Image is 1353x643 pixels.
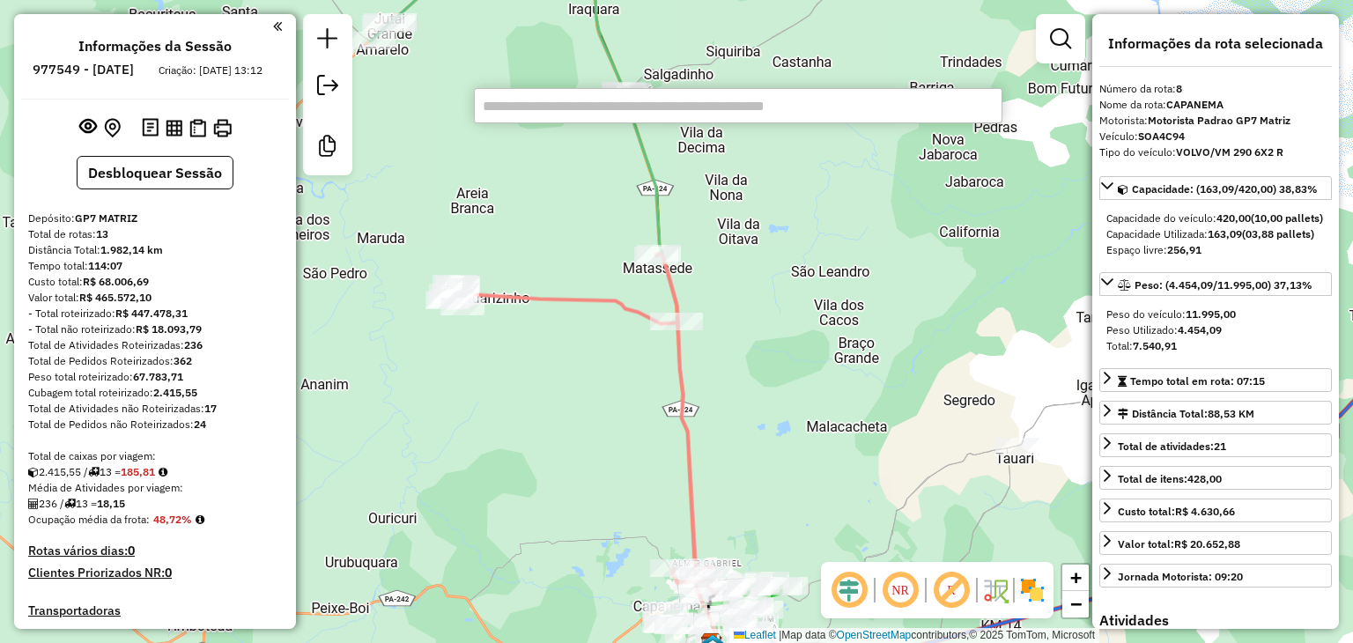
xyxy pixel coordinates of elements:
strong: 256,91 [1167,243,1201,256]
div: Total de itens: [1118,471,1222,487]
div: Valor total: [28,290,282,306]
i: Total de rotas [64,499,76,509]
strong: 163,09 [1208,227,1242,240]
strong: 8 [1176,82,1182,95]
div: Capacidade do veículo: [1106,211,1325,226]
span: Peso: (4.454,09/11.995,00) 37,13% [1135,278,1312,292]
div: Tempo total: [28,258,282,274]
div: Criação: [DATE] 13:12 [152,63,270,78]
h4: Informações da Sessão [78,38,232,55]
h4: Informações da rota selecionada [1099,35,1332,52]
a: Custo total:R$ 4.630,66 [1099,499,1332,522]
h4: Atividades [1099,612,1332,629]
strong: 0 [165,565,172,580]
div: Média de Atividades por viagem: [28,480,282,496]
div: Total de Pedidos não Roteirizados: [28,417,282,432]
button: Logs desbloquear sessão [138,115,162,142]
a: Zoom out [1062,591,1089,617]
strong: 17 [204,402,217,415]
h6: 977549 - [DATE] [33,62,134,78]
div: Valor total: [1118,536,1240,552]
button: Exibir sessão original [76,114,100,142]
strong: GP7 MATRIZ [75,211,137,225]
strong: 420,00 [1216,211,1251,225]
div: Total de Atividades não Roteirizadas: [28,401,282,417]
a: Exibir filtros [1043,21,1078,56]
i: Cubagem total roteirizado [28,467,39,477]
button: Desbloquear Sessão [77,156,233,189]
div: 2.415,55 / 13 = [28,464,282,480]
span: Tempo total em rota: 07:15 [1130,374,1265,388]
a: Total de atividades:21 [1099,433,1332,457]
strong: (03,88 pallets) [1242,227,1314,240]
div: Map data © contributors,© 2025 TomTom, Microsoft [729,628,1099,643]
a: Zoom in [1062,565,1089,591]
h4: Rotas vários dias: [28,543,282,558]
span: 88,53 KM [1208,407,1254,420]
div: Peso total roteirizado: [28,369,282,385]
a: Leaflet [734,629,776,641]
div: Total de caixas por viagem: [28,448,282,464]
div: - Total não roteirizado: [28,321,282,337]
strong: 24 [194,418,206,431]
div: Jornada Motorista: 09:20 [1118,569,1243,585]
h4: Clientes Priorizados NR: [28,565,282,580]
a: Criar modelo [310,129,345,168]
strong: SOA4C94 [1138,129,1185,143]
div: Capacidade: (163,09/420,00) 38,83% [1099,203,1332,265]
div: Peso: (4.454,09/11.995,00) 37,13% [1099,299,1332,361]
a: Total de itens:428,00 [1099,466,1332,490]
strong: R$ 447.478,31 [115,307,188,320]
strong: Motorista Padrao GP7 Matriz [1148,114,1290,127]
span: Ocultar deslocamento [828,569,870,611]
strong: 7.540,91 [1133,339,1177,352]
div: Espaço livre: [1106,242,1325,258]
h4: Transportadoras [28,603,282,618]
div: Atividade não roteirizada - BAR RESTAURANT ZAYON [995,438,1039,455]
strong: 114:07 [88,259,122,272]
strong: 2.415,55 [153,386,197,399]
div: Distância Total: [1118,406,1254,422]
em: Média calculada utilizando a maior ocupação (%Peso ou %Cubagem) de cada rota da sessão. Rotas cro... [196,514,204,525]
strong: 185,81 [121,465,155,478]
strong: 48,72% [153,513,192,526]
strong: (10,00 pallets) [1251,211,1323,225]
div: Motorista: [1099,113,1332,129]
span: Peso do veículo: [1106,307,1236,321]
i: Total de rotas [88,467,100,477]
a: Peso: (4.454,09/11.995,00) 37,13% [1099,272,1332,296]
strong: R$ 20.652,88 [1174,537,1240,551]
span: Total de atividades: [1118,440,1226,453]
strong: R$ 465.572,10 [79,291,152,304]
strong: VOLVO/VM 290 6X2 R [1176,145,1283,159]
img: Fluxo de ruas [981,576,1009,604]
div: Custo total: [28,274,282,290]
div: Nome da rota: [1099,97,1332,113]
div: Custo total: [1118,504,1235,520]
span: + [1070,566,1082,588]
button: Visualizar relatório de Roteirização [162,115,186,139]
strong: R$ 18.093,79 [136,322,202,336]
div: 236 / 13 = [28,496,282,512]
strong: 13 [96,227,108,240]
div: Cubagem total roteirizado: [28,385,282,401]
div: Veículo: [1099,129,1332,144]
a: Capacidade: (163,09/420,00) 38,83% [1099,176,1332,200]
div: Depósito: [28,211,282,226]
div: - Total roteirizado: [28,306,282,321]
img: Exibir/Ocultar setores [1018,576,1046,604]
a: Clique aqui para minimizar o painel [273,16,282,36]
strong: 21 [1214,440,1226,453]
i: Meta Caixas/viagem: 220,00 Diferença: -34,19 [159,467,167,477]
a: Jornada Motorista: 09:20 [1099,564,1332,588]
div: Total de Pedidos Roteirizados: [28,353,282,369]
span: − [1070,593,1082,615]
div: Capacidade Utilizada: [1106,226,1325,242]
strong: 11.995,00 [1186,307,1236,321]
strong: 18,15 [97,497,125,510]
span: Ocultar NR [879,569,921,611]
strong: 4.454,09 [1178,323,1222,336]
button: Imprimir Rotas [210,115,235,141]
a: Exportar sessão [310,68,345,107]
a: Distância Total:88,53 KM [1099,401,1332,425]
